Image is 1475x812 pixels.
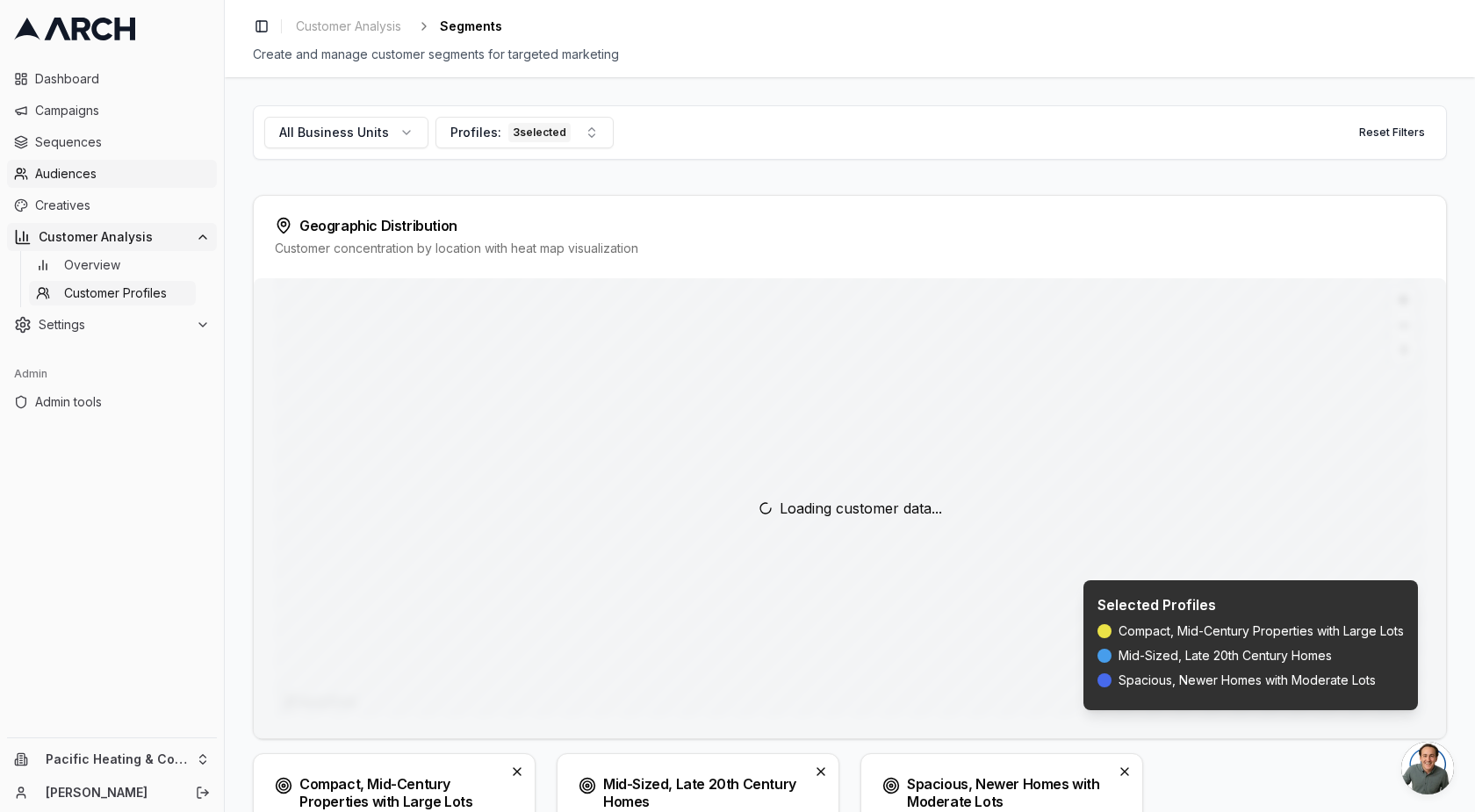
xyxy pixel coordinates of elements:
button: Customer Analysis [7,223,217,251]
div: Create and manage customer segments for targeted marketing [253,46,1447,63]
div: Customer concentration by location with heat map visualization [275,240,1425,257]
span: Customer Analysis [39,228,189,246]
div: Open chat [1401,742,1454,794]
div: Admin [7,360,217,388]
a: Customer Profiles [29,281,196,305]
a: Dashboard [7,65,217,93]
h3: Compact, Mid-Century Properties with Large Lots [299,775,507,810]
span: Overview [64,256,120,274]
span: Audiences [35,165,210,183]
span: All Business Units [279,124,389,141]
span: Settings [39,316,189,334]
span: Loading customer data... [780,498,942,519]
h3: Selected Profiles [1097,594,1404,615]
button: Settings [7,311,217,339]
a: Audiences [7,160,217,188]
span: Campaigns [35,102,210,119]
a: Campaigns [7,97,217,125]
span: Customer Profiles [64,284,167,302]
button: Deselect profile [1114,761,1135,782]
a: Sequences [7,128,217,156]
span: Admin tools [35,393,210,411]
h3: Mid-Sized, Late 20th Century Homes [603,775,810,810]
button: Log out [191,780,215,805]
span: Spacious, Newer Homes with Moderate Lots [1119,672,1376,689]
a: Customer Analysis [289,14,408,39]
span: Segments [440,18,502,35]
span: Creatives [35,197,210,214]
button: Reset Filters [1349,119,1435,147]
div: 3 selected [508,123,571,142]
a: Creatives [7,191,217,219]
button: Deselect profile [507,761,528,782]
button: Pacific Heating & Cooling [7,745,217,773]
span: Mid-Sized, Late 20th Century Homes [1119,647,1332,665]
a: [PERSON_NAME] [46,784,176,801]
span: Pacific Heating & Cooling [46,751,189,767]
button: All Business Units [264,117,428,148]
span: Customer Analysis [296,18,401,35]
a: Admin tools [7,388,217,416]
button: Deselect profile [810,761,831,782]
span: Sequences [35,133,210,151]
h3: Spacious, Newer Homes with Moderate Lots [907,775,1114,810]
div: Geographic Distribution [275,217,1425,234]
nav: breadcrumb [289,14,502,39]
span: Compact, Mid-Century Properties with Large Lots [1119,622,1404,640]
a: Overview [29,253,196,277]
span: Dashboard [35,70,210,88]
div: Profiles: [450,123,571,142]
